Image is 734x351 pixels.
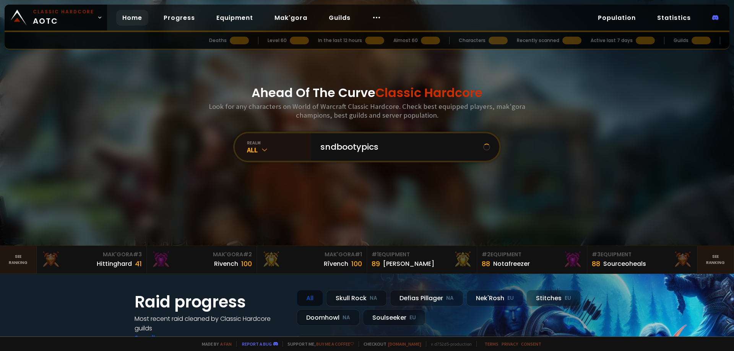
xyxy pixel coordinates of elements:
div: Guilds [674,37,689,44]
div: All [297,290,323,306]
a: Equipment [210,10,259,26]
span: # 1 [372,251,379,258]
a: Statistics [651,10,697,26]
a: Classic HardcoreAOTC [5,5,107,31]
small: NA [446,294,454,302]
small: EU [409,314,416,322]
small: NA [370,294,377,302]
div: Mak'Gora [261,251,362,259]
div: Skull Rock [326,290,387,306]
div: realm [247,140,311,146]
div: 41 [135,259,142,269]
input: Search a character... [316,133,483,161]
h1: Ahead Of The Curve [252,84,482,102]
small: EU [507,294,514,302]
a: Report a bug [242,341,272,347]
div: Active last 7 days [591,37,633,44]
a: Guilds [323,10,357,26]
div: Sourceoheals [603,259,646,269]
div: Equipment [592,251,692,259]
div: Recently scanned [517,37,559,44]
div: 88 [482,259,490,269]
span: Support me, [283,341,354,347]
a: Mak'Gora#1Rîvench100 [257,246,367,273]
div: 89 [372,259,380,269]
div: Soulseeker [363,309,425,326]
div: 100 [351,259,362,269]
div: Mak'Gora [151,251,252,259]
div: Stitches [526,290,581,306]
span: Made by [197,341,232,347]
small: EU [565,294,571,302]
div: Equipment [482,251,582,259]
a: [DOMAIN_NAME] [388,341,421,347]
div: Level 60 [268,37,287,44]
a: Privacy [502,341,518,347]
span: # 3 [592,251,601,258]
div: Rîvench [324,259,348,269]
div: [PERSON_NAME] [383,259,434,269]
div: All [247,146,311,154]
div: In the last 12 hours [318,37,362,44]
div: Characters [459,37,486,44]
a: Home [116,10,148,26]
a: a fan [220,341,232,347]
span: AOTC [33,8,94,27]
span: # 1 [355,251,362,258]
a: #2Equipment88Notafreezer [477,246,587,273]
div: Equipment [372,251,472,259]
span: # 2 [482,251,490,258]
a: Mak'Gora#3Hittinghard41 [37,246,147,273]
div: 88 [592,259,600,269]
span: Classic Hardcore [375,84,482,101]
div: Defias Pillager [390,290,463,306]
h3: Look for any characters on World of Warcraft Classic Hardcore. Check best equipped players, mak'g... [206,102,528,120]
a: #3Equipment88Sourceoheals [587,246,697,273]
a: See all progress [135,333,184,342]
div: 100 [241,259,252,269]
span: v. d752d5 - production [426,341,472,347]
h1: Raid progress [135,290,287,314]
a: Population [592,10,642,26]
a: Consent [521,341,541,347]
div: Nek'Rosh [466,290,523,306]
span: Checkout [359,341,421,347]
small: Classic Hardcore [33,8,94,15]
h4: Most recent raid cleaned by Classic Hardcore guilds [135,314,287,333]
span: # 2 [243,251,252,258]
a: Mak'gora [268,10,313,26]
a: Mak'Gora#2Rivench100 [147,246,257,273]
a: #1Equipment89[PERSON_NAME] [367,246,477,273]
div: Deaths [209,37,227,44]
a: Progress [158,10,201,26]
div: Almost 60 [393,37,418,44]
div: Hittinghard [97,259,132,269]
div: Doomhowl [297,309,360,326]
div: Rivench [214,259,238,269]
a: Buy me a coffee [316,341,354,347]
span: # 3 [133,251,142,258]
a: Terms [484,341,499,347]
small: NA [343,314,350,322]
div: Notafreezer [493,259,530,269]
div: Mak'Gora [41,251,142,259]
a: Seeranking [697,246,734,273]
